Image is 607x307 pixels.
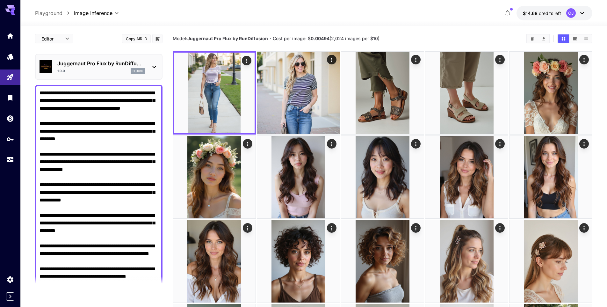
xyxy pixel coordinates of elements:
[6,292,14,301] button: Expand sidebar
[327,139,336,149] div: Actions
[327,55,336,64] div: Actions
[523,11,539,16] span: $14.68
[270,35,271,42] p: ·
[257,220,340,303] img: 9k=
[6,92,14,100] div: Library
[558,34,569,43] button: Show images in grid view
[341,136,424,218] img: Z
[579,55,589,64] div: Actions
[6,275,14,283] div: Settings
[557,34,592,43] div: Show images in grid viewShow images in video viewShow images in list view
[579,139,589,149] div: Actions
[517,6,592,20] button: $14.68306OJ
[173,220,256,303] img: Z
[6,32,14,40] div: Home
[74,9,112,17] span: Image Inference
[579,223,589,233] div: Actions
[495,55,505,64] div: Actions
[187,36,268,41] b: Juggernaut Pro Flux by RunDiffusion
[569,34,581,43] button: Show images in video view
[273,36,379,41] span: Cost per image: $ (2,024 images per $10)
[41,35,61,42] span: Editor
[57,60,145,67] p: Juggernaut Pro Flux by RunDiffu...
[35,9,74,17] nav: breadcrumb
[581,34,592,43] button: Show images in list view
[133,69,143,73] p: flux1d
[6,156,14,164] div: Usage
[35,9,62,17] a: Playground
[509,52,592,134] img: 2Q==
[155,35,160,42] button: Add to library
[257,52,340,134] img: Z
[425,136,508,218] img: 9k=
[341,52,424,134] img: 2Q==
[6,114,14,122] div: Wallet
[122,34,151,43] button: Copy AIR ID
[40,57,158,77] div: Juggernaut Pro Flux by RunDiffu...1.0.0flux1d
[495,223,505,233] div: Actions
[411,139,421,149] div: Actions
[425,220,508,303] img: 2Q==
[257,136,340,218] img: 2Q==
[341,220,424,303] img: 2Q==
[6,135,14,143] div: API Keys
[243,223,252,233] div: Actions
[566,8,576,18] div: OJ
[174,53,255,133] img: 2Q==
[411,223,421,233] div: Actions
[327,223,336,233] div: Actions
[509,136,592,218] img: Z
[509,220,592,303] img: 9k=
[539,11,561,16] span: credits left
[6,53,14,61] div: Models
[538,34,549,43] button: Download All
[243,139,252,149] div: Actions
[173,36,268,41] span: Model:
[526,34,550,43] div: Clear ImagesDownload All
[311,36,329,41] b: 0.00494
[242,56,251,65] div: Actions
[173,136,256,218] img: 9k=
[527,34,538,43] button: Clear Images
[57,69,65,73] p: 1.0.0
[495,139,505,149] div: Actions
[425,52,508,134] img: Z
[523,10,561,17] div: $14.68306
[6,73,14,81] div: Playground
[411,55,421,64] div: Actions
